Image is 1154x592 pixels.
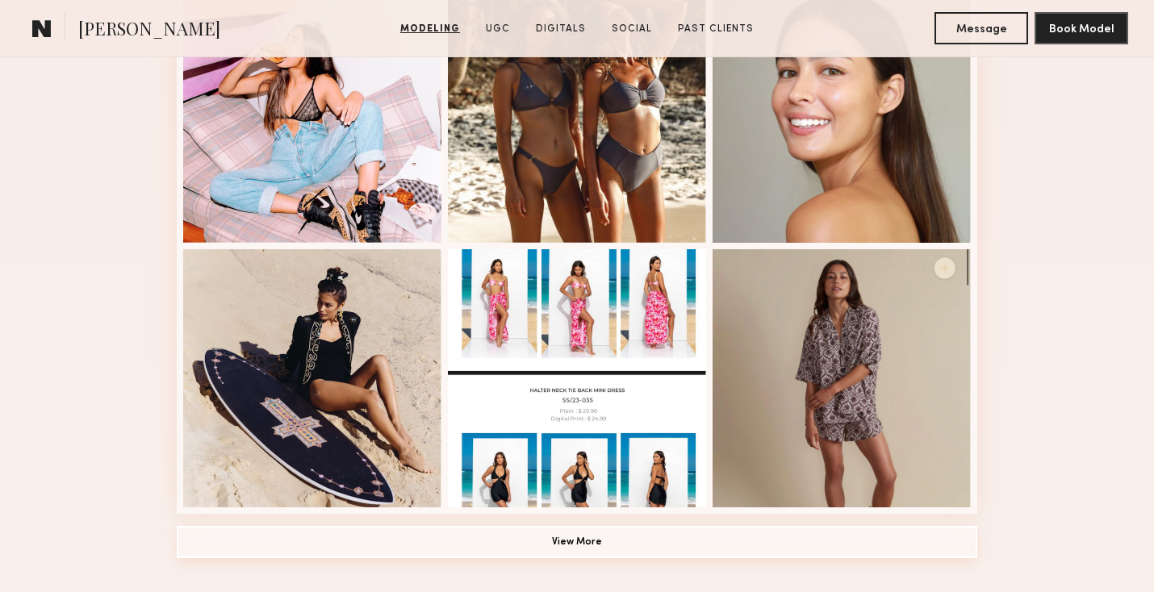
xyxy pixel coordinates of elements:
a: UGC [479,22,516,36]
button: Book Model [1035,12,1128,44]
span: [PERSON_NAME] [78,16,220,44]
a: Modeling [394,22,466,36]
a: Book Model [1035,21,1128,35]
button: Message [934,12,1028,44]
button: View More [177,526,977,558]
a: Past Clients [671,22,760,36]
a: Digitals [529,22,592,36]
a: Social [605,22,659,36]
